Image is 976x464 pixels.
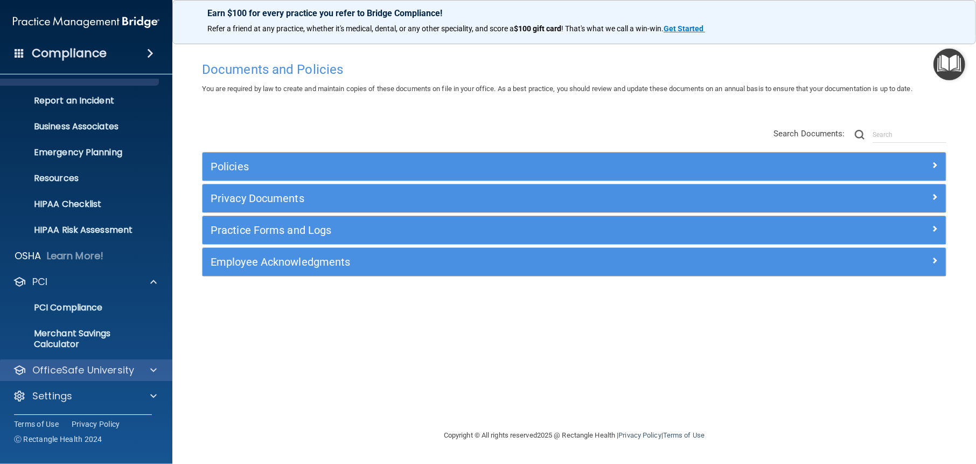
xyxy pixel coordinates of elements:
p: HIPAA Checklist [7,199,154,210]
span: You are required by law to create and maintain copies of these documents on file in your office. ... [202,85,912,93]
a: Privacy Documents [211,190,938,207]
p: PCI [32,275,47,288]
p: Emergency Planning [7,147,154,158]
span: Refer a friend at any practice, whether it's medical, dental, or any other speciality, and score a [207,24,514,33]
strong: Get Started [664,24,703,33]
a: OfficeSafe University [13,364,157,377]
p: Settings [32,390,72,403]
p: Documents and Policies [7,70,154,80]
span: Ⓒ Rectangle Health 2024 [14,434,102,445]
p: PCI Compliance [7,302,154,313]
p: OfficeSafe University [32,364,134,377]
h5: Practice Forms and Logs [211,224,752,236]
button: Open Resource Center [933,49,965,80]
a: Practice Forms and Logs [211,221,938,239]
div: Copyright © All rights reserved 2025 @ Rectangle Health | | [378,418,771,453]
p: Earn $100 for every practice you refer to Bridge Compliance! [207,8,941,18]
h5: Privacy Documents [211,192,752,204]
img: PMB logo [13,11,159,33]
p: Merchant Savings Calculator [7,328,154,350]
strong: $100 gift card [514,24,561,33]
p: OSHA [15,250,41,262]
h5: Policies [211,161,752,172]
p: Report an Incident [7,95,154,106]
a: Get Started [664,24,705,33]
span: Search Documents: [773,129,845,138]
p: Learn More! [47,250,104,262]
a: PCI [13,275,157,288]
p: HIPAA Risk Assessment [7,225,154,236]
a: Terms of Use [663,431,705,439]
a: Terms of Use [14,419,59,430]
p: Business Associates [7,121,154,132]
img: ic-search.3b580494.png [855,130,865,140]
a: Policies [211,158,938,175]
h5: Employee Acknowledgments [211,256,752,268]
span: ! That's what we call a win-win. [561,24,664,33]
p: Resources [7,173,154,184]
h4: Documents and Policies [202,63,946,77]
a: Settings [13,390,157,403]
input: Search [873,127,946,143]
a: Privacy Policy [72,419,120,430]
a: Privacy Policy [618,431,661,439]
a: Employee Acknowledgments [211,253,938,271]
h4: Compliance [32,46,107,61]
